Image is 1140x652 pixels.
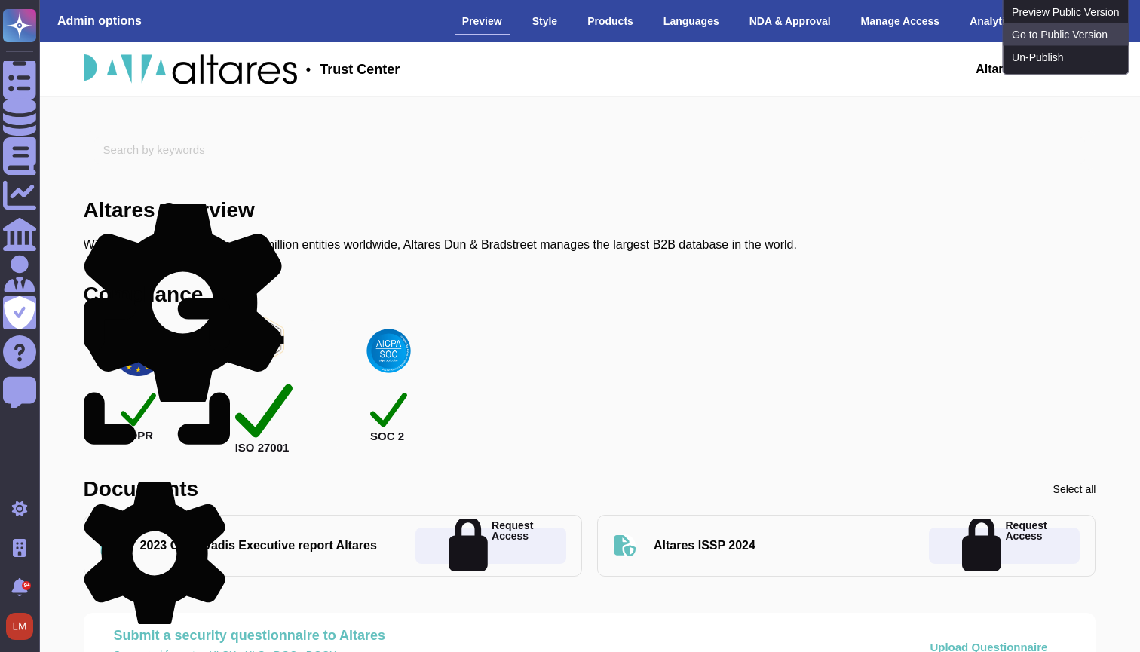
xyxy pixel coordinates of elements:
[580,8,641,34] div: Products
[1003,46,1128,69] a: Un-Publish
[492,520,533,572] p: Request Access
[235,376,293,453] div: ISO 27001
[364,326,413,375] img: check
[962,8,1024,34] div: Analytics
[656,8,727,34] div: Languages
[3,610,44,643] button: user
[84,200,255,221] div: Altares Overview
[455,8,510,35] div: Preview
[22,581,31,590] div: 9+
[114,628,825,644] h3: Submit a security questionnaire to Altares
[853,8,948,34] div: Manage Access
[6,613,33,640] img: user
[742,8,838,34] div: NDA & Approval
[1003,1,1128,23] a: Preview Public Version
[320,63,400,76] span: Trust Center
[84,284,204,305] div: Compliance
[1053,484,1096,494] div: Select all
[57,14,142,28] h3: Admin options
[525,8,565,34] div: Style
[654,538,755,553] div: Altares ISSP 2024
[84,54,297,84] img: Company Banner
[1003,23,1128,46] a: Go to Public Version
[94,137,1086,164] input: Search by keywords
[370,387,407,441] div: SOC 2
[84,479,198,500] div: Documents
[970,57,1022,81] div: Altares
[306,63,311,76] span: •
[140,538,377,553] div: 2023 Cybervadis Executive report Altares
[1005,520,1047,572] p: Request Access
[84,236,797,254] div: With data and information on 500 million entities worldwide, Altares Dun & Bradstreet manages the...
